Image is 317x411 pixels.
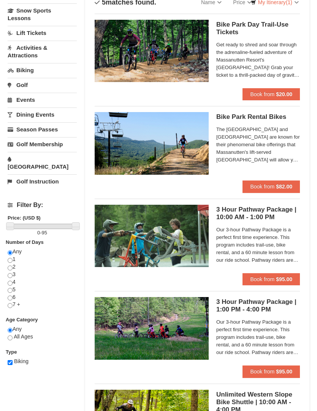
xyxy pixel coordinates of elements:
[216,226,300,264] span: Our 3-hour Pathway Package is a perfect first time experience. This program includes trail-use, b...
[8,229,77,237] label: -
[250,368,274,375] span: Book from
[276,276,292,282] strong: $95.00
[216,206,300,221] h5: 3 Hour Pathway Package | 10:00 AM - 1:00 PM
[243,273,300,285] button: Book from $95.00
[216,298,300,313] h5: 3 Hour Pathway Package | 1:00 PM - 4:00 PM
[14,334,33,340] span: All Ages
[250,276,274,282] span: Book from
[95,112,209,174] img: 6619923-15-103d8a09.jpg
[216,318,300,356] span: Our 3-hour Pathway Package is a perfect first time experience. This program includes trail-use, b...
[243,180,300,193] button: Book from $82.00
[42,230,47,236] span: 95
[250,91,274,97] span: Book from
[8,63,77,77] a: Biking
[6,349,17,355] strong: Type
[8,122,77,136] a: Season Passes
[8,93,77,107] a: Events
[95,205,209,267] img: 6619923-41-e7b00406.jpg
[8,174,77,188] a: Golf Instruction
[8,107,77,122] a: Dining Events
[216,126,300,164] span: The [GEOGRAPHIC_DATA] and [GEOGRAPHIC_DATA] are known for their phenomenal bike offerings that Ma...
[37,230,40,236] span: 0
[8,215,41,221] strong: Price: (USD $)
[243,365,300,378] button: Book from $95.00
[95,297,209,359] img: 6619923-43-a0aa2a2a.jpg
[95,20,209,82] img: 6619923-14-67e0640e.jpg
[276,183,292,190] strong: $82.00
[8,152,77,174] a: [GEOGRAPHIC_DATA]
[6,317,38,322] strong: Age Category
[8,26,77,40] a: Lift Tickets
[276,91,292,97] strong: $20.00
[216,113,300,121] h5: Bike Park Rental Bikes
[8,202,77,209] h4: Filter By:
[8,3,77,25] a: Snow Sports Lessons
[14,358,29,364] span: Biking
[8,41,77,62] a: Activities & Attractions
[8,78,77,92] a: Golf
[8,248,77,316] div: Any 1 2 3 4 5 6 7 +
[250,183,274,190] span: Book from
[8,326,77,348] div: Any
[216,41,300,79] span: Get ready to shred and soar through the adrenaline-fueled adventure of Massanutten Resort's [GEOG...
[276,368,292,375] strong: $95.00
[243,88,300,100] button: Book from $20.00
[216,21,300,36] h5: Bike Park Day Trail-Use Tickets
[8,137,77,151] a: Golf Membership
[6,239,44,245] strong: Number of Days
